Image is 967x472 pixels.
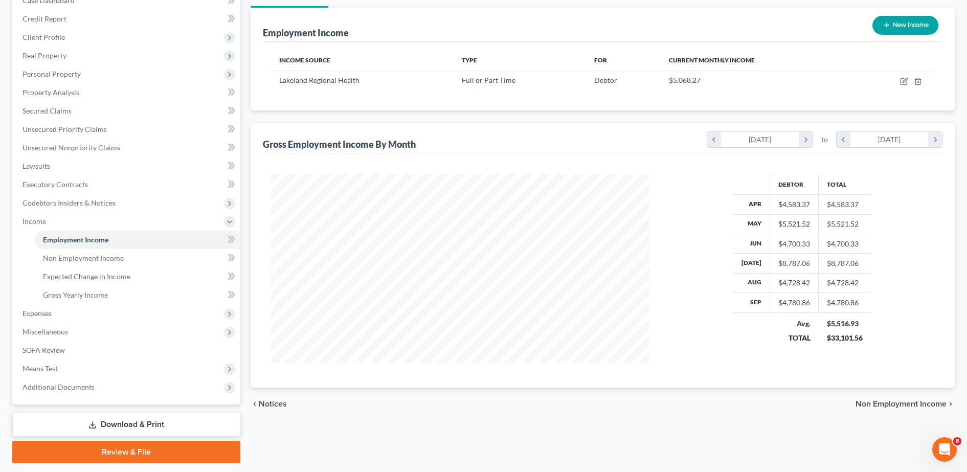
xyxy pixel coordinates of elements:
span: Employment Income [43,235,108,244]
a: Credit Report [14,10,240,28]
a: Property Analysis [14,83,240,102]
span: Means Test [23,364,58,373]
span: Expenses [23,309,52,318]
i: chevron_right [799,132,813,147]
span: Secured Claims [23,106,72,115]
span: Additional Documents [23,383,95,391]
th: Total [819,174,871,194]
span: Non Employment Income [43,254,124,262]
span: Debtor [594,76,617,84]
td: $5,521.52 [819,214,871,234]
span: Property Analysis [23,88,79,97]
td: $4,583.37 [819,195,871,214]
span: Income [23,217,46,226]
a: Executory Contracts [14,175,240,194]
i: chevron_left [707,132,721,147]
button: Non Employment Income chevron_right [856,400,955,408]
td: $4,700.33 [819,234,871,253]
span: Client Profile [23,33,65,41]
span: Lakeland Regional Health [279,76,359,84]
th: May [733,214,770,234]
td: $4,728.42 [819,273,871,293]
th: Sep [733,293,770,312]
i: chevron_right [947,400,955,408]
div: Avg. [778,319,811,329]
div: TOTAL [778,333,811,343]
span: Current Monthly Income [669,56,755,64]
span: Income Source [279,56,330,64]
a: Secured Claims [14,102,240,120]
a: Lawsuits [14,157,240,175]
th: [DATE] [733,254,770,273]
div: $4,583.37 [778,199,810,210]
th: Debtor [770,174,819,194]
span: Unsecured Priority Claims [23,125,107,133]
span: SOFA Review [23,346,65,354]
a: Unsecured Nonpriority Claims [14,139,240,157]
span: Non Employment Income [856,400,947,408]
div: [DATE] [850,132,929,147]
a: Non Employment Income [35,249,240,267]
span: Miscellaneous [23,327,68,336]
i: chevron_left [251,400,259,408]
td: $8,787.06 [819,254,871,273]
span: For [594,56,607,64]
a: Gross Yearly Income [35,286,240,304]
div: $4,728.42 [778,278,810,288]
button: chevron_left Notices [251,400,287,408]
div: $5,516.93 [827,319,863,329]
div: $33,101.56 [827,333,863,343]
div: $8,787.06 [778,258,810,268]
a: Employment Income [35,231,240,249]
div: [DATE] [721,132,799,147]
div: Gross Employment Income By Month [263,138,416,150]
span: $5,068.27 [669,76,701,84]
span: Full or Part Time [462,76,515,84]
th: Aug [733,273,770,293]
a: Review & File [12,441,240,463]
iframe: Intercom live chat [932,437,957,462]
div: $4,700.33 [778,239,810,249]
span: Lawsuits [23,162,50,170]
div: $5,521.52 [778,219,810,229]
td: $4,780.86 [819,293,871,312]
span: Notices [259,400,287,408]
i: chevron_right [928,132,942,147]
span: Expected Change in Income [43,272,130,281]
div: $4,780.86 [778,298,810,308]
a: Download & Print [12,413,240,437]
a: SOFA Review [14,341,240,359]
span: Gross Yearly Income [43,290,108,299]
th: Apr [733,195,770,214]
th: Jun [733,234,770,253]
span: Executory Contracts [23,180,88,189]
span: Codebtors Insiders & Notices [23,198,116,207]
a: Unsecured Priority Claims [14,120,240,139]
i: chevron_left [837,132,850,147]
span: Credit Report [23,14,66,23]
button: New Income [872,16,938,35]
div: Employment Income [263,27,349,39]
span: Real Property [23,51,66,60]
span: to [821,134,828,145]
a: Expected Change in Income [35,267,240,286]
span: Type [462,56,477,64]
span: 8 [953,437,961,445]
span: Personal Property [23,70,81,78]
span: Unsecured Nonpriority Claims [23,143,120,152]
